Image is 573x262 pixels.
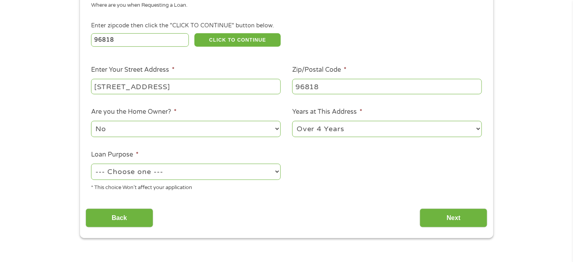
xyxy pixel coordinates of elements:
input: 1 Main Street [91,79,281,94]
label: Are you the Home Owner? [91,108,177,116]
label: Loan Purpose [91,151,139,159]
div: Where are you when Requesting a Loan. [91,2,476,10]
div: Enter zipcode then click the "CLICK TO CONTINUE" button below. [91,21,482,30]
div: * This choice Won’t affect your application [91,181,281,192]
input: Enter Zipcode (e.g 01510) [91,33,189,47]
button: CLICK TO CONTINUE [194,33,281,47]
label: Zip/Postal Code [292,66,346,74]
label: Enter Your Street Address [91,66,175,74]
label: Years at This Address [292,108,362,116]
input: Back [86,208,153,228]
input: Next [420,208,487,228]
